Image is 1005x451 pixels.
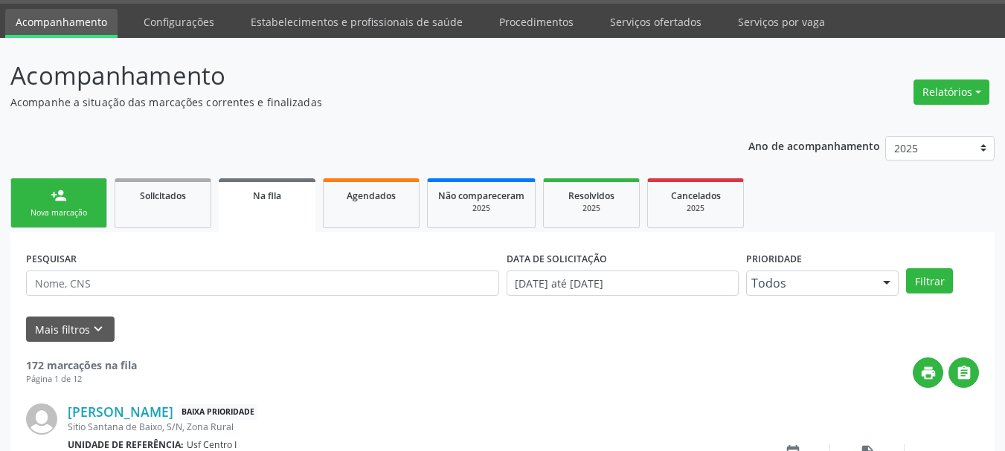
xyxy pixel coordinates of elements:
[748,136,880,155] p: Ano de acompanhamento
[913,357,943,388] button: print
[906,268,953,293] button: Filtrar
[68,438,184,451] b: Unidade de referência:
[507,270,739,296] input: Selecione um intervalo
[51,187,67,204] div: person_add
[22,207,96,218] div: Nova marcação
[26,317,115,343] button: Mais filtroskeyboard_arrow_down
[914,80,989,105] button: Relatórios
[240,9,473,35] a: Estabelecimentos e profissionais de saúde
[728,9,835,35] a: Serviços por vaga
[10,57,699,94] p: Acompanhamento
[5,9,118,38] a: Acompanhamento
[554,203,629,214] div: 2025
[68,403,173,420] a: [PERSON_NAME]
[140,189,186,202] span: Solicitados
[438,189,524,202] span: Não compareceram
[68,421,756,433] div: Sitio Santana de Baixo, S/N, Zona Rural
[568,189,614,202] span: Resolvidos
[26,247,77,270] label: PESQUISAR
[658,203,733,214] div: 2025
[489,9,584,35] a: Procedimentos
[26,373,137,386] div: Página 1 de 12
[507,247,607,270] label: DATA DE SOLICITAÇÃO
[600,9,712,35] a: Serviços ofertados
[920,365,937,381] i: print
[26,358,137,372] strong: 172 marcações na fila
[438,203,524,214] div: 2025
[26,403,57,435] img: img
[347,189,396,202] span: Agendados
[187,438,237,451] span: Usf Centro I
[956,365,972,381] i: 
[253,189,281,202] span: Na fila
[26,270,499,296] input: Nome, CNS
[948,357,979,388] button: 
[751,276,868,291] span: Todos
[133,9,225,35] a: Configurações
[179,404,257,420] span: Baixa Prioridade
[10,94,699,110] p: Acompanhe a situação das marcações correntes e finalizadas
[90,321,106,337] i: keyboard_arrow_down
[671,189,721,202] span: Cancelados
[746,247,802,270] label: Prioridade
